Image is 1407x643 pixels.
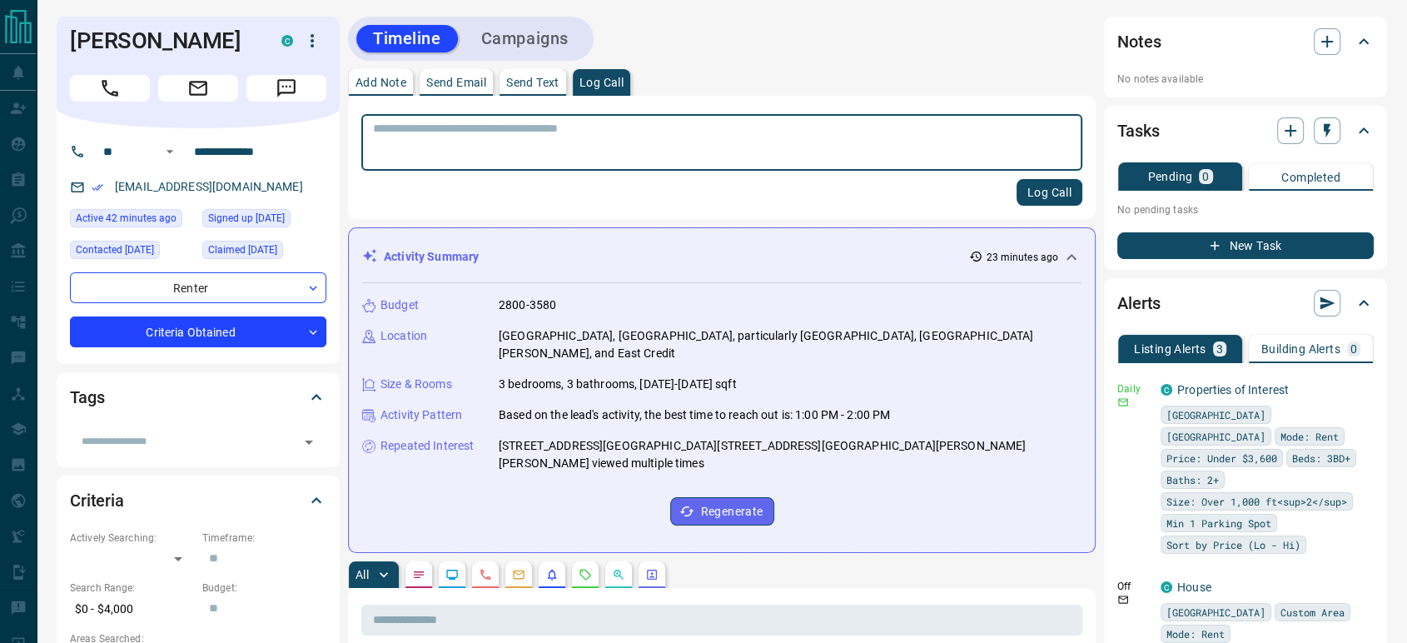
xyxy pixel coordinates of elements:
[70,27,256,54] h1: [PERSON_NAME]
[380,376,452,393] p: Size & Rooms
[1292,450,1350,466] span: Beds: 3BD+
[380,327,427,345] p: Location
[1117,72,1374,87] p: No notes available
[1117,22,1374,62] div: Notes
[1117,594,1129,606] svg: Email
[1161,581,1172,593] div: condos.ca
[356,25,458,52] button: Timeline
[70,75,150,102] span: Call
[1117,396,1129,408] svg: Email
[355,569,369,581] p: All
[70,317,326,347] div: Criteria Obtained
[76,242,154,258] span: Contacted [DATE]
[670,497,774,526] button: Regenerate
[1202,171,1209,182] p: 0
[479,568,492,581] svg: Calls
[1117,290,1161,317] h2: Alerts
[70,531,194,546] p: Actively Searching:
[1166,493,1347,510] span: Size: Over 1,000 ft<sup>2</sup>
[246,75,326,102] span: Message
[1117,381,1151,396] p: Daily
[1117,283,1374,323] div: Alerts
[70,481,326,521] div: Criteria
[70,487,124,514] h2: Criteria
[70,596,194,623] p: $0 - $4,000
[380,437,474,455] p: Repeated Interest
[1166,604,1265,621] span: [GEOGRAPHIC_DATA]
[426,77,486,88] p: Send Email
[70,209,194,232] div: Tue Aug 12 2025
[70,384,104,411] h2: Tags
[1280,604,1345,621] span: Custom Area
[545,568,559,581] svg: Listing Alerts
[380,297,419,314] p: Budget
[208,210,285,227] span: Signed up [DATE]
[1177,581,1211,594] a: House
[506,77,559,88] p: Send Text
[70,581,194,596] p: Search Range:
[499,376,737,393] p: 3 bedrooms, 3 bathrooms, [DATE]-[DATE] sqft
[1166,515,1271,531] span: Min 1 Parking Spot
[1281,172,1340,183] p: Completed
[1117,579,1151,594] p: Off
[1350,343,1357,355] p: 0
[1117,232,1374,259] button: New Task
[499,406,890,424] p: Based on the lead's activity, the best time to reach out is: 1:00 PM - 2:00 PM
[499,327,1081,362] p: [GEOGRAPHIC_DATA], [GEOGRAPHIC_DATA], particularly [GEOGRAPHIC_DATA], [GEOGRAPHIC_DATA][PERSON_NA...
[512,568,525,581] svg: Emails
[362,242,1081,272] div: Activity Summary23 minutes ago
[202,241,326,264] div: Fri Jun 07 2024
[1166,428,1265,445] span: [GEOGRAPHIC_DATA]
[158,75,238,102] span: Email
[76,210,176,227] span: Active 42 minutes ago
[1147,171,1192,182] p: Pending
[579,568,592,581] svg: Requests
[202,209,326,232] div: Tue Feb 08 2022
[355,77,406,88] p: Add Note
[202,581,326,596] p: Budget:
[1166,450,1277,466] span: Price: Under $3,600
[579,77,624,88] p: Log Call
[612,568,625,581] svg: Opportunities
[1280,428,1339,445] span: Mode: Rent
[1166,536,1300,553] span: Sort by Price (Lo - Hi)
[380,406,462,424] p: Activity Pattern
[986,250,1058,265] p: 23 minutes ago
[384,248,479,266] p: Activity Summary
[1117,28,1161,55] h2: Notes
[645,568,659,581] svg: Agent Actions
[1261,343,1340,355] p: Building Alerts
[1117,111,1374,151] div: Tasks
[499,437,1081,472] p: [STREET_ADDRESS][GEOGRAPHIC_DATA][STREET_ADDRESS][GEOGRAPHIC_DATA][PERSON_NAME][PERSON_NAME] view...
[1134,343,1206,355] p: Listing Alerts
[1017,179,1082,206] button: Log Call
[1166,406,1265,423] span: [GEOGRAPHIC_DATA]
[281,35,293,47] div: condos.ca
[1166,471,1219,488] span: Baths: 2+
[202,531,326,546] p: Timeframe:
[70,241,194,264] div: Tue Jul 15 2025
[445,568,459,581] svg: Lead Browsing Activity
[70,272,326,303] div: Renter
[1216,343,1223,355] p: 3
[465,25,585,52] button: Campaigns
[1117,117,1159,144] h2: Tasks
[1161,384,1172,396] div: condos.ca
[1177,383,1289,396] a: Properties of Interest
[115,180,303,193] a: [EMAIL_ADDRESS][DOMAIN_NAME]
[70,377,326,417] div: Tags
[297,431,321,454] button: Open
[92,182,103,193] svg: Email Verified
[412,568,425,581] svg: Notes
[1166,626,1225,642] span: Mode: Rent
[208,242,277,258] span: Claimed [DATE]
[499,297,556,314] p: 2800-3580
[1117,197,1374,222] p: No pending tasks
[160,142,180,162] button: Open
